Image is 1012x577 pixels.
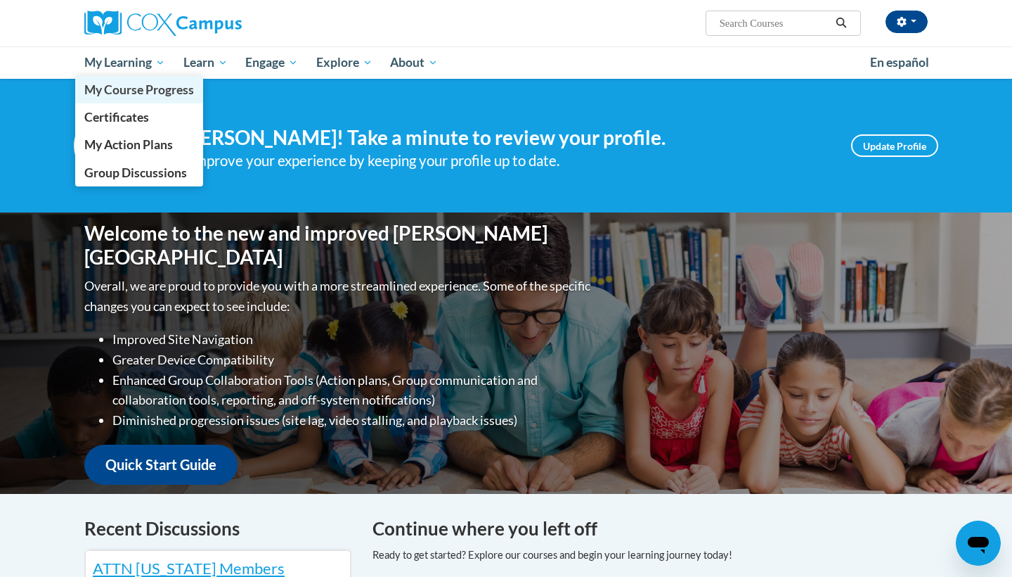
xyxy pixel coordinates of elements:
div: Main menu [63,46,949,79]
span: Explore [316,54,372,71]
span: Group Discussions [84,165,187,180]
a: My Course Progress [75,76,203,103]
span: My Learning [84,54,165,71]
p: Overall, we are proud to provide you with a more streamlined experience. Some of the specific cha... [84,276,594,317]
img: Profile Image [74,114,137,177]
span: My Course Progress [84,82,194,97]
a: Certificates [75,103,203,131]
button: Search [831,15,852,32]
span: Certificates [84,110,149,125]
a: Update Profile [851,134,938,157]
h4: Recent Discussions [84,515,351,543]
h4: Continue where you left off [372,515,928,543]
li: Greater Device Compatibility [112,350,594,370]
li: Diminished progression issues (site lag, video stalling, and playback issues) [112,410,594,431]
button: Account Settings [885,11,928,33]
input: Search Courses [718,15,831,32]
iframe: Button to launch messaging window [956,521,1001,566]
a: Quick Start Guide [84,445,238,485]
li: Improved Site Navigation [112,329,594,350]
a: Explore [307,46,382,79]
span: Learn [183,54,228,71]
span: My Action Plans [84,137,173,152]
h4: Hi [PERSON_NAME]! Take a minute to review your profile. [158,126,830,150]
a: Cox Campus [84,11,351,36]
a: About [382,46,448,79]
a: My Learning [75,46,174,79]
a: Learn [174,46,237,79]
li: Enhanced Group Collaboration Tools (Action plans, Group communication and collaboration tools, re... [112,370,594,411]
h1: Welcome to the new and improved [PERSON_NAME][GEOGRAPHIC_DATA] [84,222,594,269]
div: Help improve your experience by keeping your profile up to date. [158,149,830,172]
a: My Action Plans [75,131,203,158]
a: Engage [236,46,307,79]
span: En español [870,55,929,70]
img: Cox Campus [84,11,242,36]
span: About [390,54,438,71]
span: Engage [245,54,298,71]
a: En español [861,48,938,77]
a: Group Discussions [75,159,203,186]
